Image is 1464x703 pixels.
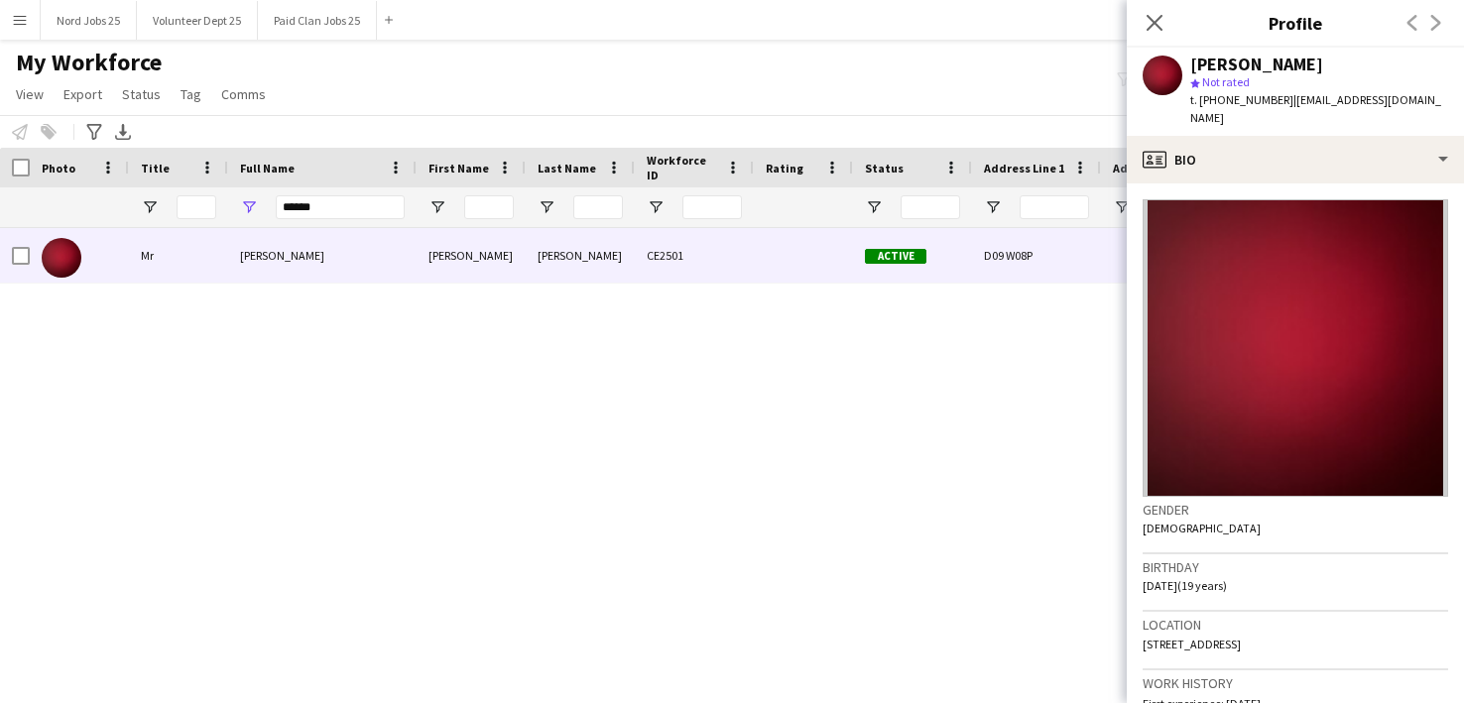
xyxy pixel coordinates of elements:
[538,161,596,176] span: Last Name
[865,198,883,216] button: Open Filter Menu
[635,228,754,283] div: CE2501
[1143,674,1448,692] h3: Work history
[240,161,295,176] span: Full Name
[417,228,526,283] div: [PERSON_NAME]
[428,198,446,216] button: Open Filter Menu
[1190,56,1323,73] div: [PERSON_NAME]
[114,81,169,107] a: Status
[240,248,324,263] span: [PERSON_NAME]
[984,161,1064,176] span: Address Line 1
[42,238,81,278] img: Mateus Azevedo Rodrigues
[258,1,377,40] button: Paid Clan Jobs 25
[538,198,555,216] button: Open Filter Menu
[464,195,514,219] input: First Name Filter Input
[141,198,159,216] button: Open Filter Menu
[1190,92,1293,107] span: t. [PHONE_NUMBER]
[526,228,635,283] div: [PERSON_NAME]
[213,81,274,107] a: Comms
[82,120,106,144] app-action-btn: Advanced filters
[1127,10,1464,36] h3: Profile
[1143,199,1448,497] img: Crew avatar or photo
[1143,578,1227,593] span: [DATE] (19 years)
[221,85,266,103] span: Comms
[177,195,216,219] input: Title Filter Input
[1143,501,1448,519] h3: Gender
[1190,92,1441,125] span: | [EMAIL_ADDRESS][DOMAIN_NAME]
[647,198,665,216] button: Open Filter Menu
[1020,195,1089,219] input: Address Line 1 Filter Input
[1113,198,1131,216] button: Open Filter Menu
[173,81,209,107] a: Tag
[111,120,135,144] app-action-btn: Export XLSX
[16,48,162,77] span: My Workforce
[42,161,75,176] span: Photo
[1113,161,1193,176] span: Address Line 2
[1143,637,1241,651] span: [STREET_ADDRESS]
[137,1,258,40] button: Volunteer Dept 25
[8,81,52,107] a: View
[16,85,44,103] span: View
[573,195,623,219] input: Last Name Filter Input
[766,161,803,176] span: Rating
[181,85,201,103] span: Tag
[1143,521,1261,535] span: [DEMOGRAPHIC_DATA]
[682,195,742,219] input: Workforce ID Filter Input
[901,195,960,219] input: Status Filter Input
[141,161,170,176] span: Title
[122,85,161,103] span: Status
[865,161,904,176] span: Status
[428,161,489,176] span: First Name
[1202,74,1250,89] span: Not rated
[129,228,228,283] div: Mr
[1143,616,1448,634] h3: Location
[865,249,926,264] span: Active
[984,198,1002,216] button: Open Filter Menu
[647,153,718,182] span: Workforce ID
[56,81,110,107] a: Export
[972,228,1101,283] div: D09 W08P
[63,85,102,103] span: Export
[240,198,258,216] button: Open Filter Menu
[41,1,137,40] button: Nord Jobs 25
[1127,136,1464,183] div: Bio
[1143,558,1448,576] h3: Birthday
[276,195,405,219] input: Full Name Filter Input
